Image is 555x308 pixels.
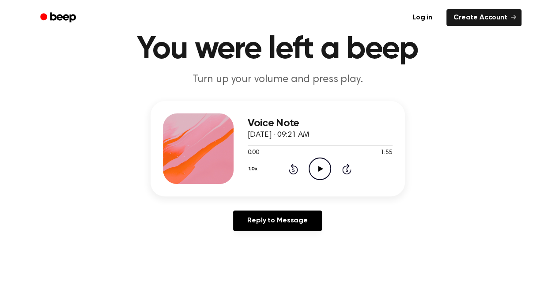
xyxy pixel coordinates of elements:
span: [DATE] · 09:21 AM [248,131,310,139]
span: 1:55 [381,148,392,158]
p: Turn up your volume and press play. [108,72,447,87]
a: Beep [34,9,84,26]
a: Log in [404,8,441,28]
h1: You were left a beep [52,34,504,65]
a: Reply to Message [233,210,321,231]
button: 1.0x [248,162,261,177]
span: 0:00 [248,148,259,158]
h3: Voice Note [248,117,393,129]
a: Create Account [446,9,521,26]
